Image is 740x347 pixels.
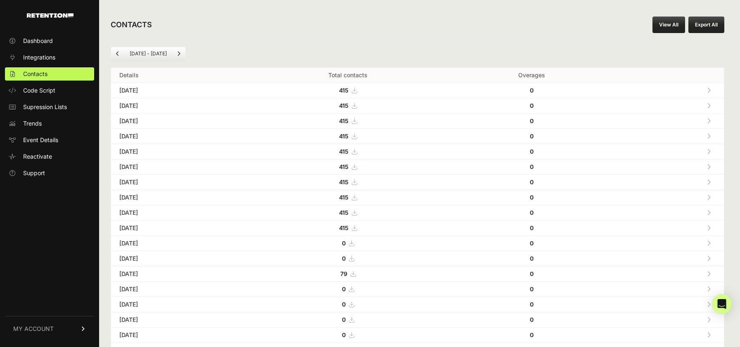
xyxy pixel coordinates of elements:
[5,67,94,81] a: Contacts
[530,331,534,338] strong: 0
[111,236,244,251] td: [DATE]
[339,178,349,185] strong: 415
[339,224,357,231] a: 415
[530,163,534,170] strong: 0
[111,83,244,98] td: [DATE]
[451,68,612,83] th: Overages
[23,152,52,161] span: Reactivate
[23,53,55,62] span: Integrations
[339,224,349,231] strong: 415
[111,19,152,31] h2: CONTACTS
[5,34,94,48] a: Dashboard
[530,301,534,308] strong: 0
[23,103,67,111] span: Supression Lists
[339,133,349,140] strong: 415
[111,312,244,328] td: [DATE]
[530,102,534,109] strong: 0
[111,129,244,144] td: [DATE]
[23,37,53,45] span: Dashboard
[339,102,349,109] strong: 415
[688,17,724,33] button: Export All
[111,190,244,205] td: [DATE]
[172,47,185,60] a: Next
[111,159,244,175] td: [DATE]
[111,98,244,114] td: [DATE]
[342,316,346,323] strong: 0
[652,17,685,33] a: View All
[339,148,357,155] a: 415
[342,285,346,292] strong: 0
[111,282,244,297] td: [DATE]
[530,224,534,231] strong: 0
[23,119,42,128] span: Trends
[111,297,244,312] td: [DATE]
[339,117,349,124] strong: 415
[111,251,244,266] td: [DATE]
[111,221,244,236] td: [DATE]
[111,114,244,129] td: [DATE]
[339,178,357,185] a: 415
[111,205,244,221] td: [DATE]
[111,175,244,190] td: [DATE]
[5,51,94,64] a: Integrations
[111,266,244,282] td: [DATE]
[124,50,172,57] li: [DATE] - [DATE]
[530,117,534,124] strong: 0
[23,70,47,78] span: Contacts
[530,133,534,140] strong: 0
[530,285,534,292] strong: 0
[530,240,534,247] strong: 0
[5,150,94,163] a: Reactivate
[23,86,55,95] span: Code Script
[339,209,349,216] strong: 415
[5,166,94,180] a: Support
[339,194,349,201] strong: 415
[5,84,94,97] a: Code Script
[244,68,451,83] th: Total contacts
[340,270,347,277] strong: 79
[530,209,534,216] strong: 0
[530,316,534,323] strong: 0
[339,117,357,124] a: 415
[339,87,357,94] a: 415
[339,163,357,170] a: 415
[530,255,534,262] strong: 0
[342,240,346,247] strong: 0
[339,133,357,140] a: 415
[342,255,346,262] strong: 0
[23,136,58,144] span: Event Details
[111,328,244,343] td: [DATE]
[111,68,244,83] th: Details
[339,87,349,94] strong: 415
[342,331,346,338] strong: 0
[530,194,534,201] strong: 0
[712,294,732,314] div: Open Intercom Messenger
[339,148,349,155] strong: 415
[5,316,94,341] a: MY ACCOUNT
[5,117,94,130] a: Trends
[27,13,74,18] img: Retention.com
[111,47,124,60] a: Previous
[339,102,357,109] a: 415
[5,133,94,147] a: Event Details
[339,194,357,201] a: 415
[342,301,346,308] strong: 0
[339,163,349,170] strong: 415
[339,209,357,216] a: 415
[530,87,534,94] strong: 0
[111,144,244,159] td: [DATE]
[530,270,534,277] strong: 0
[23,169,45,177] span: Support
[13,325,54,333] span: MY ACCOUNT
[530,178,534,185] strong: 0
[530,148,534,155] strong: 0
[5,100,94,114] a: Supression Lists
[340,270,356,277] a: 79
